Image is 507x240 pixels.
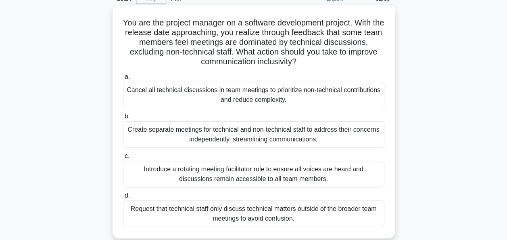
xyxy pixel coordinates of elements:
[123,121,384,148] div: Create separate meetings for technical and non-technical staff to address their concerns independ...
[123,82,384,108] div: Cancel all technical discussions in team meetings to prioritize non-technical contributions and r...
[125,73,130,80] span: a.
[125,152,129,159] span: c.
[122,18,385,67] h5: You are the project manager on a software development project. With the release date approaching,...
[123,161,384,187] div: Introduce a rotating meeting facilitator role to ensure all voices are heard and discussions rema...
[125,113,130,120] span: b.
[125,192,130,199] span: d.
[123,200,384,227] div: Request that technical staff only discuss technical matters outside of the broader team meetings ...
